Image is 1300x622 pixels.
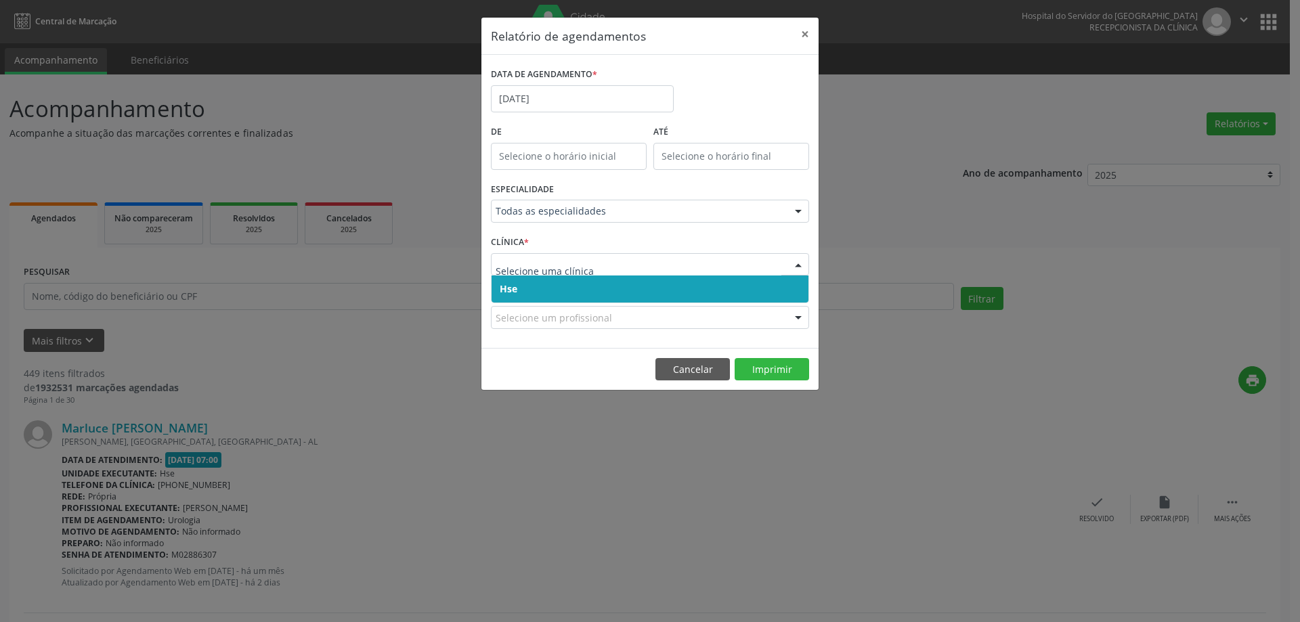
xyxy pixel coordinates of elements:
[735,358,809,381] button: Imprimir
[655,358,730,381] button: Cancelar
[491,64,597,85] label: DATA DE AGENDAMENTO
[491,85,674,112] input: Selecione uma data ou intervalo
[653,122,809,143] label: ATÉ
[491,27,646,45] h5: Relatório de agendamentos
[491,232,529,253] label: CLÍNICA
[491,143,647,170] input: Selecione o horário inicial
[653,143,809,170] input: Selecione o horário final
[496,204,781,218] span: Todas as especialidades
[491,179,554,200] label: ESPECIALIDADE
[496,258,781,285] input: Selecione uma clínica
[496,311,612,325] span: Selecione um profissional
[491,122,647,143] label: De
[500,282,517,295] span: Hse
[792,18,819,51] button: Close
